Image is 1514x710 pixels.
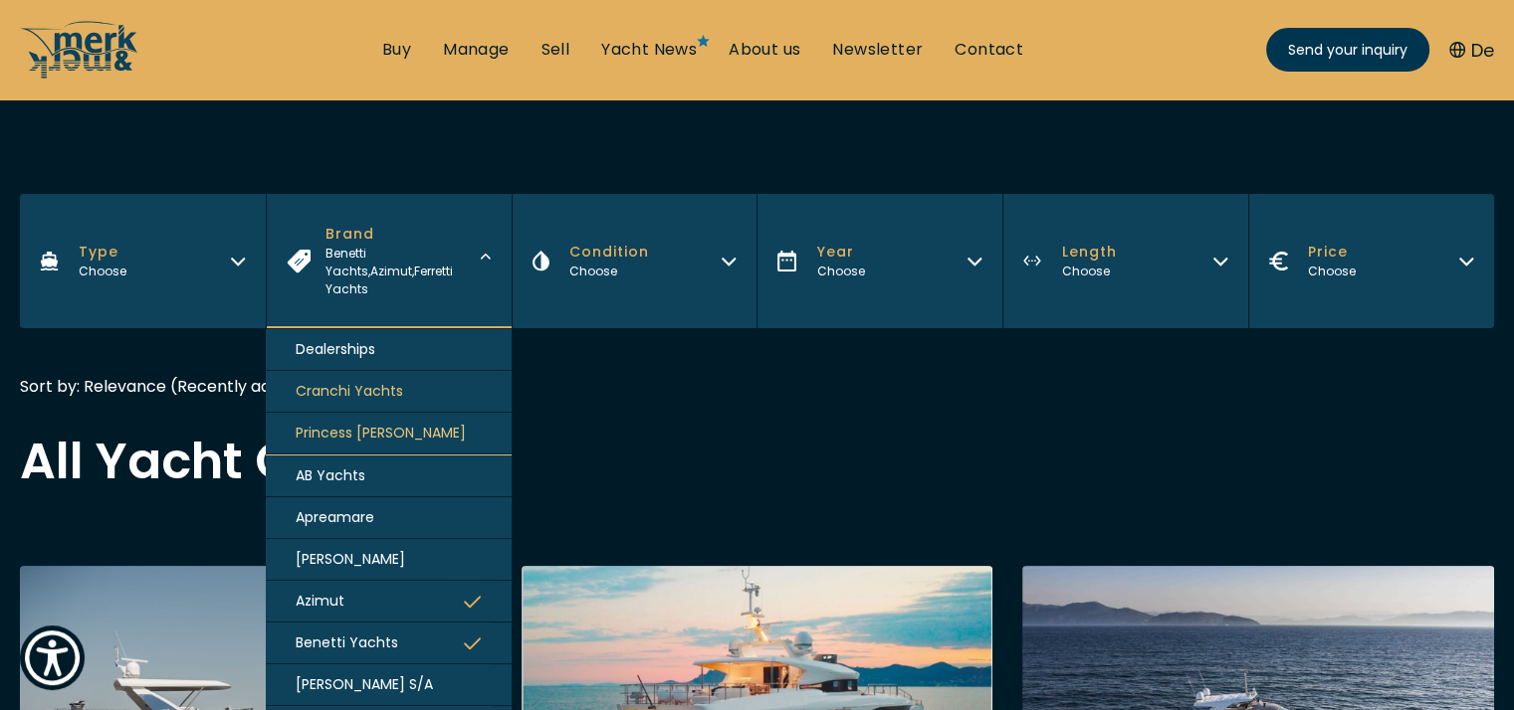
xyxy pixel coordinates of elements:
button: Apreamare [266,497,512,539]
span: Princess [PERSON_NAME] [296,423,466,444]
span: Type [79,242,126,263]
a: Send your inquiry [1266,28,1429,72]
button: Price [1248,194,1494,328]
span: Ferretti Yachts [325,263,453,297]
div: Sort by: Relevance (Recently added) [20,374,309,399]
button: Type [20,194,266,328]
a: / [20,63,139,86]
span: AB Yachts [296,465,365,486]
button: Brand [266,194,512,328]
button: Benetti Yachts [266,622,512,664]
button: Cranchi Yachts [266,371,512,413]
div: Choose [79,263,126,280]
button: Length [1002,194,1248,328]
button: Azimut [266,581,512,622]
a: Contact [955,39,1023,61]
a: Yacht News [601,39,697,61]
button: Condition [512,194,757,328]
a: About us [729,39,800,61]
button: [PERSON_NAME] S/A [266,664,512,706]
span: Price [1308,242,1356,263]
button: [PERSON_NAME] [266,539,512,581]
span: Apreamare [296,507,374,528]
span: Cranchi Yachts [296,381,403,402]
button: De [1449,37,1494,64]
span: Year [816,242,864,263]
a: Buy [382,39,411,61]
span: [PERSON_NAME] S/A [296,674,433,695]
button: Show Accessibility Preferences [20,625,85,690]
button: Year [757,194,1002,328]
span: Benetti Yachts , [325,245,370,279]
span: Azimut , [370,263,414,279]
h2: All Yacht Offers [20,437,1494,486]
button: AB Yachts [266,454,512,497]
span: Send your inquiry [1288,40,1407,61]
span: Azimut [296,591,344,612]
div: Choose [1308,263,1356,280]
div: Dealerships [266,329,512,371]
a: Manage [443,39,509,61]
span: Length [1062,242,1117,263]
div: Choose [569,263,649,280]
span: [PERSON_NAME] [296,549,405,570]
div: Choose [1062,263,1117,280]
a: Newsletter [832,39,923,61]
span: Condition [569,242,649,263]
span: Brand [325,224,480,245]
button: Princess [PERSON_NAME] [266,413,512,454]
a: Sell [541,39,569,61]
span: Benetti Yachts [296,632,398,653]
div: Choose [816,263,864,280]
